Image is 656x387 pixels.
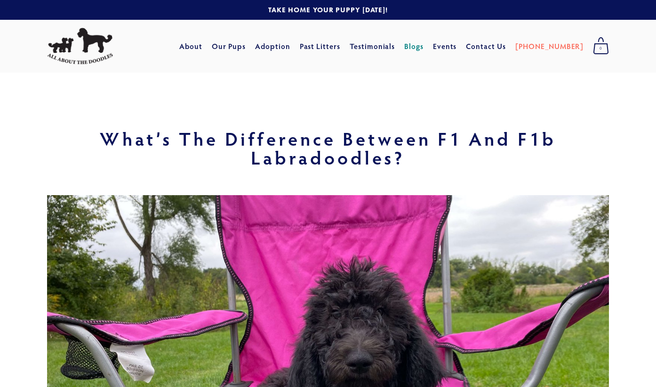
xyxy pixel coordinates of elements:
a: About [179,38,202,55]
a: Testimonials [350,38,395,55]
a: Our Pups [212,38,246,55]
a: Events [433,38,457,55]
h1: What’s the Difference Between F1 and F1b Labradoodles? [47,129,609,167]
a: [PHONE_NUMBER] [515,38,584,55]
a: Adoption [255,38,290,55]
span: 0 [593,42,609,55]
a: Blogs [404,38,424,55]
a: Contact Us [466,38,506,55]
img: All About The Doodles [47,28,113,65]
a: Past Litters [300,41,341,51]
a: 0 items in cart [588,34,614,58]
